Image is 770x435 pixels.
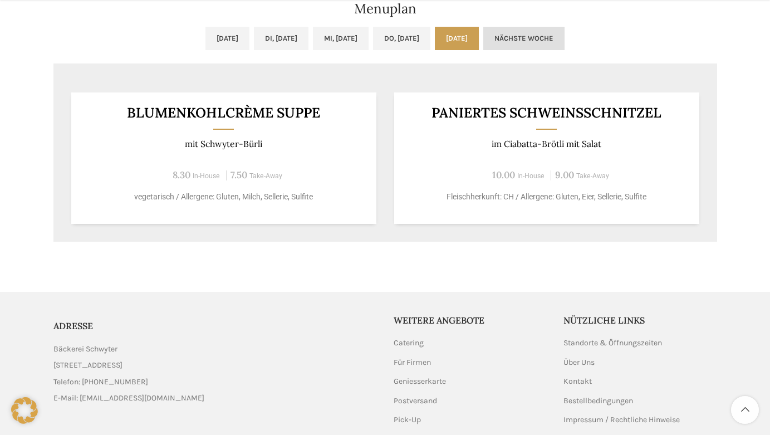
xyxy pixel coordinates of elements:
[230,169,247,181] span: 7.50
[408,139,685,149] p: im Ciabatta-Brötli mit Salat
[555,169,574,181] span: 9.00
[53,376,377,388] a: List item link
[408,191,685,203] p: Fleischherkunft: CH / Allergene: Gluten, Eier, Sellerie, Sulfite
[394,314,547,326] h5: Weitere Angebote
[731,396,759,424] a: Scroll to top button
[53,392,377,404] a: List item link
[53,2,717,16] h2: Menuplan
[53,359,122,372] span: [STREET_ADDRESS]
[85,139,362,149] p: mit Schwyter-Bürli
[394,357,432,368] a: Für Firmen
[205,27,249,50] a: [DATE]
[53,343,117,355] span: Bäckerei Schwyter
[563,414,681,426] a: Impressum / Rechtliche Hinweise
[85,106,362,120] h3: Blumenkohlcrème suppe
[249,172,282,180] span: Take-Away
[576,172,609,180] span: Take-Away
[563,376,593,387] a: Kontakt
[85,191,362,203] p: vegetarisch / Allergene: Gluten, Milch, Sellerie, Sulfite
[394,376,447,387] a: Geniesserkarte
[517,172,545,180] span: In-House
[53,320,93,331] span: ADRESSE
[492,169,515,181] span: 10.00
[435,27,479,50] a: [DATE]
[394,338,425,349] a: Catering
[173,169,190,181] span: 8.30
[373,27,430,50] a: Do, [DATE]
[408,106,685,120] h3: Paniertes Schweinsschnitzel
[563,314,717,326] h5: Nützliche Links
[563,395,634,407] a: Bestellbedingungen
[254,27,308,50] a: Di, [DATE]
[483,27,565,50] a: Nächste Woche
[394,395,438,407] a: Postversand
[563,338,663,349] a: Standorte & Öffnungszeiten
[563,357,596,368] a: Über Uns
[193,172,220,180] span: In-House
[394,414,422,426] a: Pick-Up
[313,27,369,50] a: Mi, [DATE]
